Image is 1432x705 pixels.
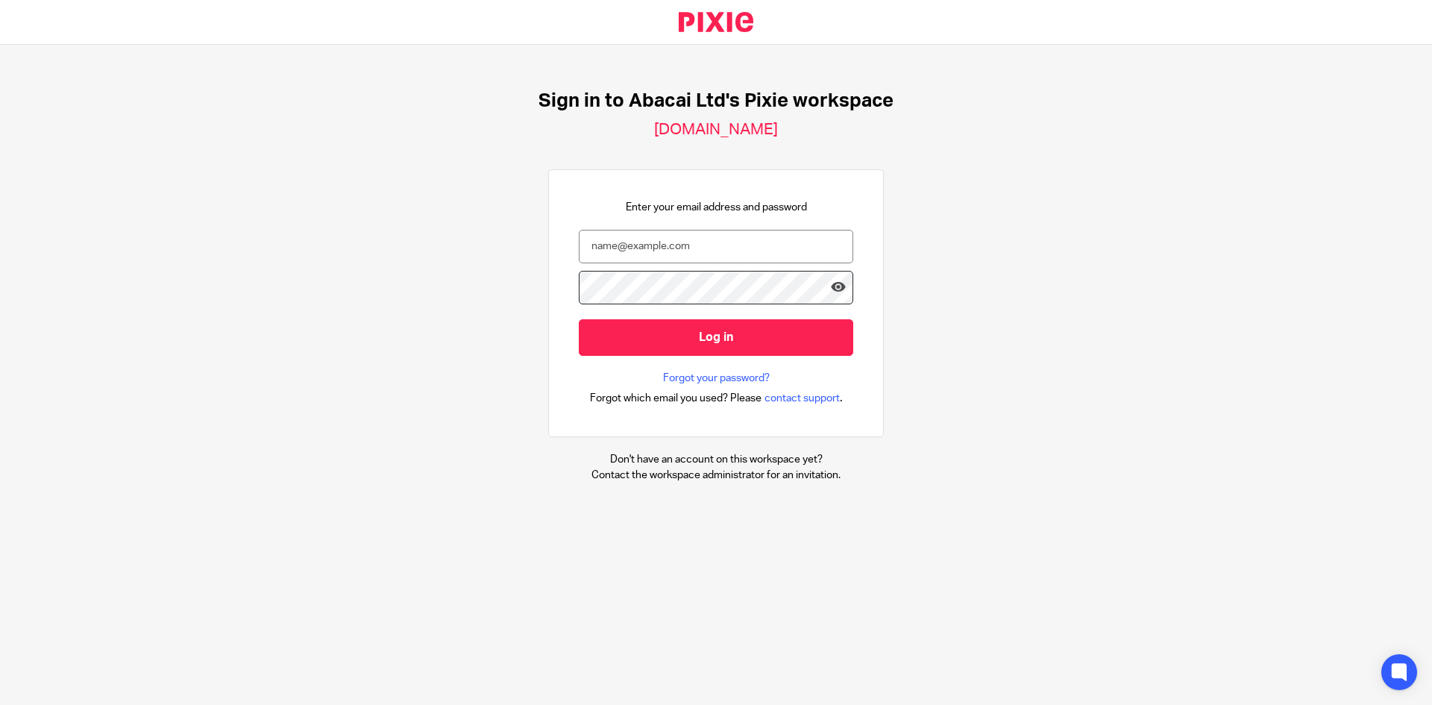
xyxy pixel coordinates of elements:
[764,391,840,406] span: contact support
[654,120,778,140] h2: [DOMAIN_NAME]
[590,389,843,407] div: .
[591,452,841,467] p: Don't have an account on this workspace yet?
[590,391,761,406] span: Forgot which email you used? Please
[591,468,841,483] p: Contact the workspace administrator for an invitation.
[663,371,770,386] a: Forgot your password?
[579,230,853,263] input: name@example.com
[626,200,807,215] p: Enter your email address and password
[579,319,853,356] input: Log in
[538,90,894,113] h1: Sign in to Abacai Ltd's Pixie workspace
